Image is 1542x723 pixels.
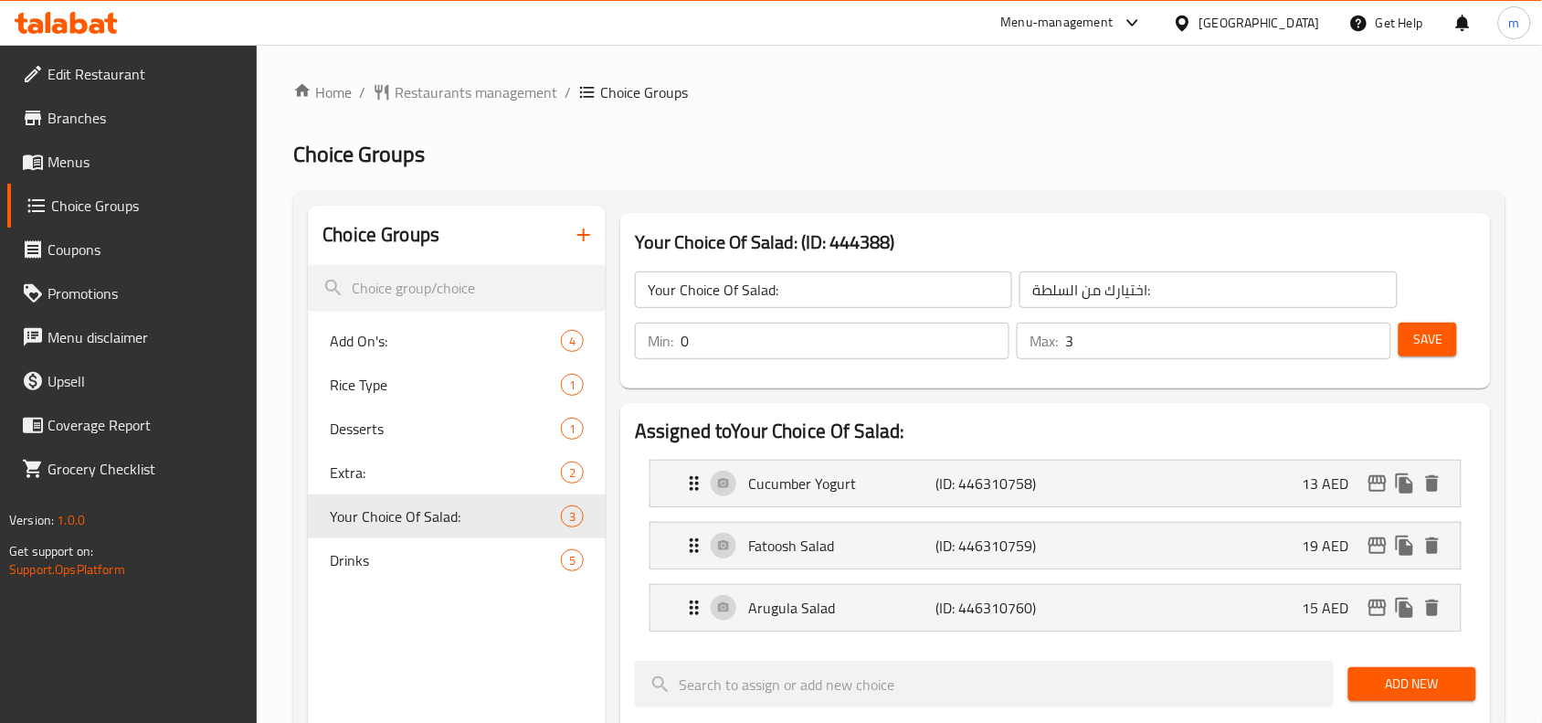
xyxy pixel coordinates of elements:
p: Min: [648,330,673,352]
h2: Choice Groups [322,221,439,249]
div: Choices [561,462,584,484]
span: Grocery Checklist [48,458,243,480]
span: m [1509,13,1520,33]
a: Grocery Checklist [7,447,258,491]
span: 2 [562,464,583,482]
span: Drinks [330,549,561,571]
button: duplicate [1391,470,1419,497]
span: Menu disclaimer [48,326,243,348]
span: Choice Groups [293,133,425,175]
div: Choices [561,549,584,571]
a: Home [293,81,352,103]
button: delete [1419,594,1446,622]
span: Extra: [330,462,561,484]
button: Save [1399,323,1457,356]
span: 1.0.0 [57,508,85,532]
a: Menus [7,140,258,184]
span: Promotions [48,282,243,304]
a: Edit Restaurant [7,52,258,96]
span: Menus [48,151,243,173]
a: Coupons [7,228,258,271]
p: (ID: 446310760) [935,597,1061,619]
span: Get support on: [9,539,93,563]
a: Menu disclaimer [7,315,258,359]
a: Coverage Report [7,403,258,447]
span: Version: [9,508,54,532]
a: Restaurants management [373,81,557,103]
div: Extra:2 [308,451,606,494]
button: duplicate [1391,532,1419,559]
input: search [308,265,606,312]
a: Upsell [7,359,258,403]
span: Upsell [48,370,243,392]
span: Add On's: [330,330,561,352]
p: Max: [1030,330,1058,352]
span: 1 [562,420,583,438]
a: Choice Groups [7,184,258,228]
div: Expand [650,585,1461,631]
div: Rice Type1 [308,363,606,407]
button: delete [1419,532,1446,559]
h2: Assigned to Your Choice Of Salad: [635,418,1476,445]
button: edit [1364,470,1391,497]
span: 5 [562,552,583,569]
span: Restaurants management [395,81,557,103]
button: duplicate [1391,594,1419,622]
span: 1 [562,377,583,394]
h3: Your Choice Of Salad: (ID: 444388) [635,228,1476,257]
span: 3 [562,508,583,526]
div: Choices [561,418,584,440]
p: (ID: 446310758) [935,473,1061,494]
button: Add New [1348,667,1476,701]
li: / [359,81,365,103]
div: Choices [561,330,584,352]
p: 19 AED [1303,535,1364,557]
div: Your Choice Of Salad:3 [308,494,606,538]
p: Cucumber Yogurt [748,473,935,494]
button: edit [1364,594,1391,622]
span: Coupons [48,239,243,260]
span: Add New [1363,673,1462,696]
li: Expand [635,452,1476,515]
div: Expand [650,461,1461,506]
li: Expand [635,515,1476,577]
span: Choice Groups [600,81,688,103]
span: Save [1413,328,1442,351]
div: Add On's:4 [308,319,606,363]
span: Edit Restaurant [48,63,243,85]
span: Coverage Report [48,414,243,436]
button: delete [1419,470,1446,497]
a: Support.OpsPlatform [9,558,125,581]
div: Expand [650,523,1461,569]
span: Rice Type [330,374,561,396]
span: Desserts [330,418,561,440]
p: 13 AED [1303,473,1364,494]
a: Promotions [7,271,258,315]
input: search [635,661,1334,707]
a: Branches [7,96,258,140]
div: Drinks5 [308,538,606,582]
span: Your Choice Of Salad: [330,505,561,527]
p: Fatoosh Salad [748,535,935,557]
div: Desserts1 [308,407,606,451]
div: [GEOGRAPHIC_DATA] [1199,13,1320,33]
span: 4 [562,333,583,350]
div: Menu-management [1001,12,1114,34]
p: 15 AED [1303,597,1364,619]
button: edit [1364,532,1391,559]
span: Choice Groups [51,195,243,217]
span: Branches [48,107,243,129]
li: Expand [635,577,1476,639]
nav: breadcrumb [293,81,1505,103]
p: Arugula Salad [748,597,935,619]
li: / [565,81,571,103]
p: (ID: 446310759) [935,535,1061,557]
